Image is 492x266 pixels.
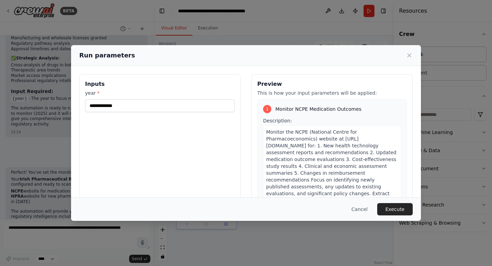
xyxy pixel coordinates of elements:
[266,129,396,217] span: Monitor the NCPE (National Centre for Pharmacoeconomics) website at [URL][DOMAIN_NAME] for: 1. Ne...
[85,90,235,96] label: year
[377,203,413,215] button: Execute
[275,106,361,112] span: Monitor NCPE Medication Outcomes
[263,118,292,123] span: Description:
[257,80,407,88] h3: Preview
[257,90,407,96] p: This is how your input parameters will be applied:
[346,203,373,215] button: Cancel
[263,105,271,113] div: 1
[85,80,235,88] h3: Inputs
[79,51,135,60] h2: Run parameters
